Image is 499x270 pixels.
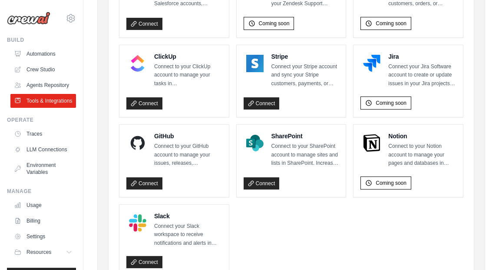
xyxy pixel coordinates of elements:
[376,20,406,27] span: Coming soon
[10,245,76,259] button: Resources
[271,63,339,88] p: Connect your Stripe account and sync your Stripe customers, payments, or products. Grow your busi...
[10,47,76,61] a: Automations
[244,177,280,190] a: Connect
[129,55,146,72] img: ClickUp Logo
[271,132,339,140] h4: SharePoint
[126,97,162,110] a: Connect
[388,132,456,140] h4: Notion
[154,132,222,140] h4: GitHub
[129,214,146,232] img: Slack Logo
[154,63,222,88] p: Connect to your ClickUp account to manage your tasks in [GEOGRAPHIC_DATA]. Increase your team’s p...
[10,94,76,108] a: Tools & Integrations
[154,222,222,248] p: Connect your Slack workspace to receive notifications and alerts in Slack. Stay connected to impo...
[376,180,406,187] span: Coming soon
[10,143,76,157] a: LLM Connections
[388,63,456,88] p: Connect your Jira Software account to create or update issues in your Jira projects. Increase you...
[10,214,76,228] a: Billing
[126,256,162,268] a: Connect
[129,134,146,152] img: GitHub Logo
[7,188,76,195] div: Manage
[126,177,162,190] a: Connect
[10,63,76,77] a: Crew Studio
[388,142,456,168] p: Connect to your Notion account to manage your pages and databases in Notion. Increase your team’s...
[246,134,264,152] img: SharePoint Logo
[246,55,264,72] img: Stripe Logo
[363,55,380,72] img: Jira Logo
[26,249,51,256] span: Resources
[10,127,76,141] a: Traces
[7,12,50,25] img: Logo
[388,52,456,61] h4: Jira
[271,52,339,61] h4: Stripe
[126,18,162,30] a: Connect
[10,78,76,92] a: Agents Repository
[10,198,76,212] a: Usage
[10,230,76,243] a: Settings
[376,100,406,107] span: Coming soon
[154,52,222,61] h4: ClickUp
[7,37,76,43] div: Build
[259,20,290,27] span: Coming soon
[10,158,76,179] a: Environment Variables
[271,142,339,168] p: Connect to your SharePoint account to manage sites and lists in SharePoint. Increase your team’s ...
[154,142,222,168] p: Connect to your GitHub account to manage your issues, releases, repositories, and more in GitHub....
[154,212,222,220] h4: Slack
[363,134,380,152] img: Notion Logo
[456,228,499,270] iframe: Chat Widget
[244,97,280,110] a: Connect
[7,117,76,123] div: Operate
